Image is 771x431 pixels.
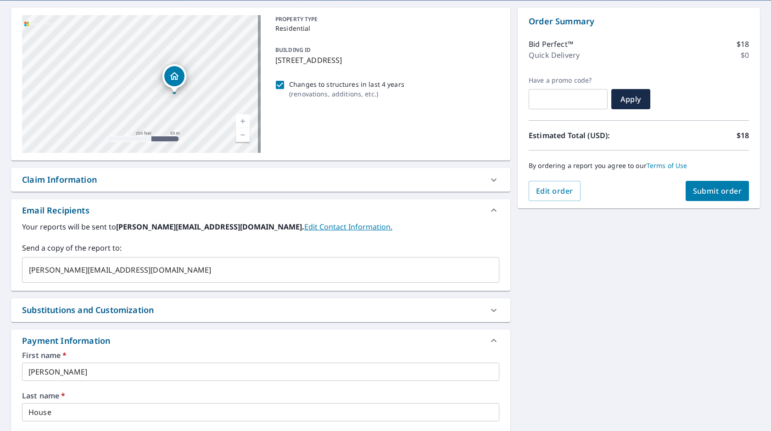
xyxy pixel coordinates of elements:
p: $18 [737,39,749,50]
p: By ordering a report you agree to our [529,162,749,170]
label: Your reports will be sent to [22,221,499,232]
p: [STREET_ADDRESS] [275,55,496,66]
div: Substitutions and Customization [11,298,510,322]
a: Current Level 17, Zoom Out [236,128,250,142]
div: Dropped pin, building 1, Residential property, 230 Lake St W Isle, MN 56342 [162,64,186,93]
div: Email Recipients [11,199,510,221]
span: Edit order [536,186,573,196]
p: Bid Perfect™ [529,39,573,50]
button: Edit order [529,181,581,201]
p: ( renovations, additions, etc. ) [289,89,404,99]
label: Last name [22,392,499,399]
p: Residential [275,23,496,33]
span: Apply [619,94,643,104]
p: BUILDING ID [275,46,311,54]
a: Terms of Use [647,161,687,170]
div: Claim Information [22,174,97,186]
button: Apply [611,89,650,109]
p: Quick Delivery [529,50,580,61]
div: Payment Information [22,335,114,347]
b: [PERSON_NAME][EMAIL_ADDRESS][DOMAIN_NAME]. [116,222,304,232]
div: Claim Information [11,168,510,191]
label: First name [22,352,499,359]
label: Send a copy of the report to: [22,242,499,253]
p: Estimated Total (USD): [529,130,639,141]
p: PROPERTY TYPE [275,15,496,23]
button: Submit order [686,181,749,201]
span: Submit order [693,186,742,196]
p: $0 [741,50,749,61]
p: Changes to structures in last 4 years [289,79,404,89]
p: $18 [737,130,749,141]
div: Email Recipients [22,204,89,217]
a: EditContactInfo [304,222,392,232]
div: Payment Information [11,330,510,352]
label: Have a promo code? [529,76,608,84]
div: Substitutions and Customization [22,304,154,316]
p: Order Summary [529,15,749,28]
a: Current Level 17, Zoom In [236,114,250,128]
